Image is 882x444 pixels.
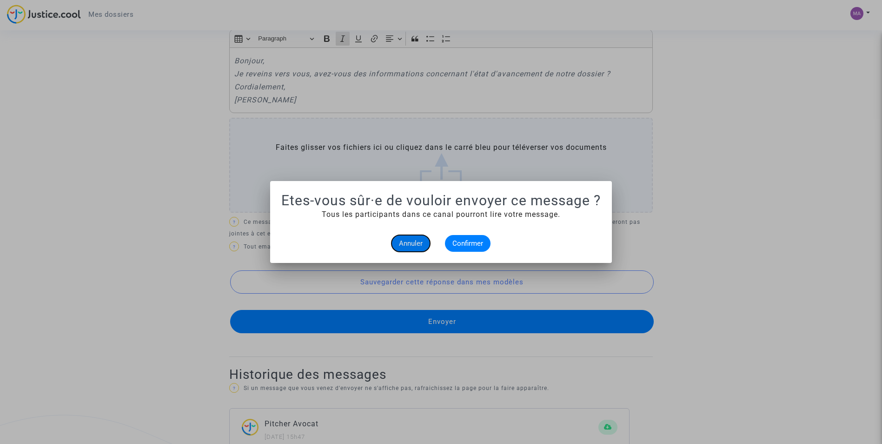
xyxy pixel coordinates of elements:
h1: Etes-vous sûr·e de vouloir envoyer ce message ? [281,192,601,209]
span: Tous les participants dans ce canal pourront lire votre message. [322,210,560,219]
span: Confirmer [452,239,483,248]
button: Annuler [391,235,430,252]
button: Confirmer [445,235,491,252]
span: Annuler [399,239,423,248]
